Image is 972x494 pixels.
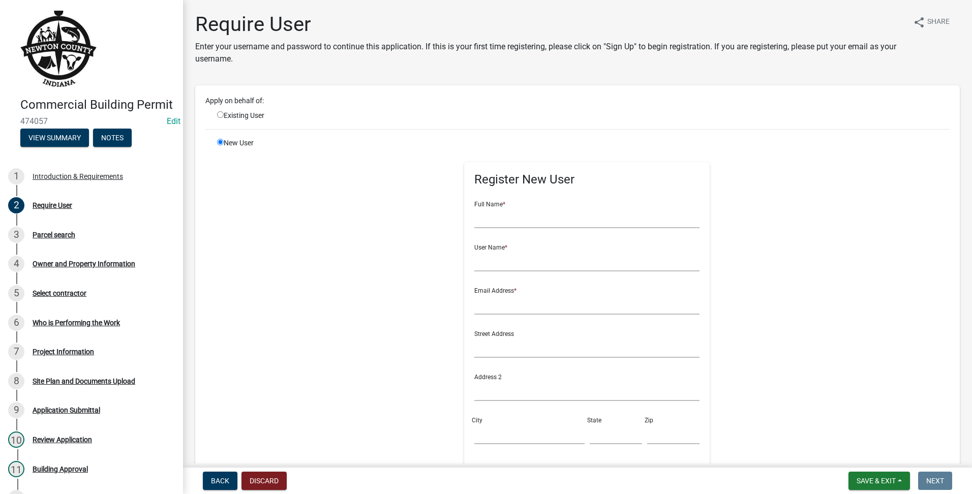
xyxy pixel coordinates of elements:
[8,256,24,272] div: 4
[8,344,24,360] div: 7
[167,116,180,126] a: Edit
[8,285,24,301] div: 5
[195,41,905,65] p: Enter your username and password to continue this application. If this is your first time registe...
[8,315,24,331] div: 6
[33,290,86,297] div: Select contractor
[93,134,132,142] wm-modal-confirm: Notes
[33,378,135,385] div: Site Plan and Documents Upload
[8,402,24,418] div: 9
[8,461,24,477] div: 11
[857,477,896,485] span: Save & Exit
[33,466,88,473] div: Building Approval
[33,348,94,355] div: Project Information
[241,472,287,490] button: Discard
[8,227,24,243] div: 3
[918,472,952,490] button: Next
[20,134,89,142] wm-modal-confirm: Summary
[926,477,944,485] span: Next
[848,472,910,490] button: Save & Exit
[93,129,132,147] button: Notes
[33,319,120,326] div: Who is Performing the Work
[8,373,24,389] div: 8
[198,96,957,106] div: Apply on behalf of:
[20,98,175,112] h4: Commercial Building Permit
[20,129,89,147] button: View Summary
[913,16,925,28] i: share
[33,260,135,267] div: Owner and Property Information
[195,12,905,37] h1: Require User
[905,12,958,32] button: shareShare
[20,116,163,126] span: 474057
[33,436,92,443] div: Review Application
[927,16,950,28] span: Share
[167,116,180,126] wm-modal-confirm: Edit Application Number
[211,477,229,485] span: Back
[203,472,237,490] button: Back
[33,202,72,209] div: Require User
[33,173,123,180] div: Introduction & Requirements
[33,407,100,414] div: Application Submittal
[20,11,97,87] img: Newton County, Indiana
[209,110,334,121] div: Existing User
[8,197,24,213] div: 2
[474,172,700,187] h5: Register New User
[8,168,24,184] div: 1
[33,231,75,238] div: Parcel search
[8,431,24,448] div: 10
